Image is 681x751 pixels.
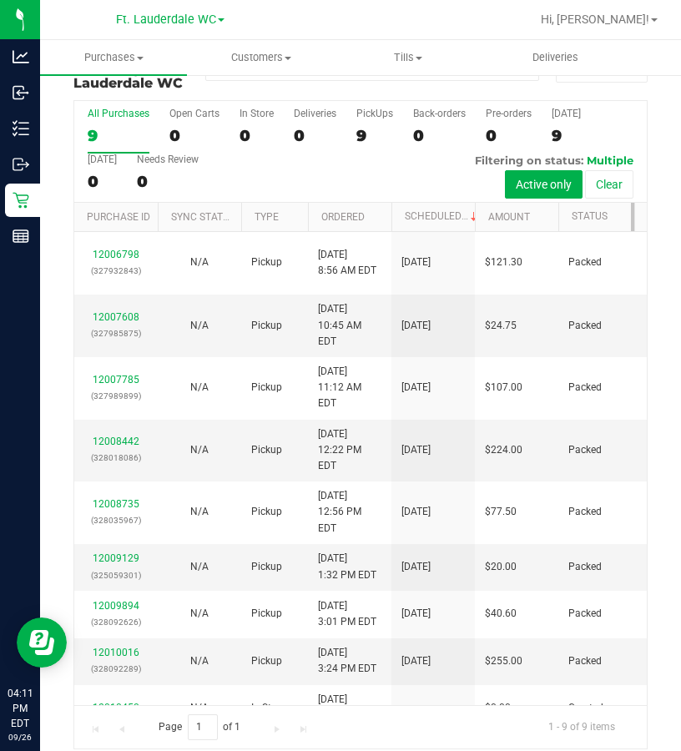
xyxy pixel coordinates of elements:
[401,559,431,575] span: [DATE]
[190,506,209,517] span: Not Applicable
[13,84,29,101] inline-svg: Inbound
[568,606,602,622] span: Packed
[413,108,466,119] div: Back-orders
[84,661,148,677] p: (328092289)
[240,126,274,145] div: 0
[188,714,218,740] input: 1
[401,380,431,396] span: [DATE]
[486,126,532,145] div: 0
[8,686,33,731] p: 04:11 PM EDT
[485,606,517,622] span: $40.60
[572,210,608,222] a: Status
[585,170,633,199] button: Clear
[318,426,381,475] span: [DATE] 12:22 PM EDT
[318,364,381,412] span: [DATE] 11:12 AM EDT
[251,559,282,575] span: Pickup
[137,154,199,165] div: Needs Review
[190,256,209,268] span: Not Applicable
[13,156,29,173] inline-svg: Outbound
[485,653,522,669] span: $255.00
[251,380,282,396] span: Pickup
[84,614,148,630] p: (328092626)
[88,172,117,191] div: 0
[84,388,148,404] p: (327989899)
[541,13,649,26] span: Hi, [PERSON_NAME]!
[356,126,393,145] div: 9
[13,120,29,137] inline-svg: Inventory
[144,714,255,740] span: Page of 1
[88,154,117,165] div: [DATE]
[93,311,139,323] a: 12007608
[190,504,209,520] button: N/A
[401,653,431,669] span: [DATE]
[335,40,482,75] a: Tills
[13,192,29,209] inline-svg: Retail
[413,126,466,145] div: 0
[93,498,139,510] a: 12008735
[251,318,282,334] span: Pickup
[318,598,376,630] span: [DATE] 3:01 PM EDT
[88,108,149,119] div: All Purchases
[485,255,522,270] span: $121.30
[485,559,517,575] span: $20.00
[568,255,602,270] span: Packed
[93,436,139,447] a: 12008442
[568,700,603,716] span: Created
[190,606,209,622] button: N/A
[190,559,209,575] button: N/A
[485,504,517,520] span: $77.50
[240,108,274,119] div: In Store
[505,170,583,199] button: Active only
[631,203,658,231] a: Filter
[318,551,376,582] span: [DATE] 1:32 PM EDT
[552,126,581,145] div: 9
[401,442,431,458] span: [DATE]
[93,249,139,260] a: 12006798
[190,255,209,270] button: N/A
[40,50,187,65] span: Purchases
[568,559,602,575] span: Packed
[190,442,209,458] button: N/A
[485,442,522,458] span: $224.00
[568,442,602,458] span: Packed
[485,318,517,334] span: $24.75
[93,647,139,658] a: 12010016
[13,228,29,244] inline-svg: Reports
[405,210,481,222] a: Scheduled
[482,40,628,75] a: Deliveries
[190,320,209,331] span: Not Applicable
[318,645,376,677] span: [DATE] 3:24 PM EDT
[190,702,209,713] span: Not Applicable
[93,552,139,564] a: 12009129
[552,108,581,119] div: [DATE]
[251,653,282,669] span: Pickup
[116,13,216,27] span: Ft. Lauderdale WC
[8,731,33,743] p: 09/26
[485,380,522,396] span: $107.00
[17,617,67,668] iframe: Resource center
[475,154,583,167] span: Filtering on status:
[169,126,219,145] div: 0
[318,692,376,723] span: [DATE] 4:07 PM EDT
[251,255,282,270] span: Pickup
[87,211,150,223] a: Purchase ID
[251,442,282,458] span: Pickup
[190,318,209,334] button: N/A
[73,47,205,91] h3: Purchase Summary:
[568,318,602,334] span: Packed
[93,374,139,386] a: 12007785
[190,381,209,393] span: Not Applicable
[93,702,139,713] a: 12010450
[401,318,431,334] span: [DATE]
[318,301,381,350] span: [DATE] 10:45 AM EDT
[93,600,139,612] a: 12009894
[190,607,209,619] span: Not Applicable
[294,108,336,119] div: Deliveries
[190,444,209,456] span: Not Applicable
[40,40,187,75] a: Purchases
[318,488,381,537] span: [DATE] 12:56 PM EDT
[356,108,393,119] div: PickUps
[587,154,633,167] span: Multiple
[169,108,219,119] div: Open Carts
[510,50,601,65] span: Deliveries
